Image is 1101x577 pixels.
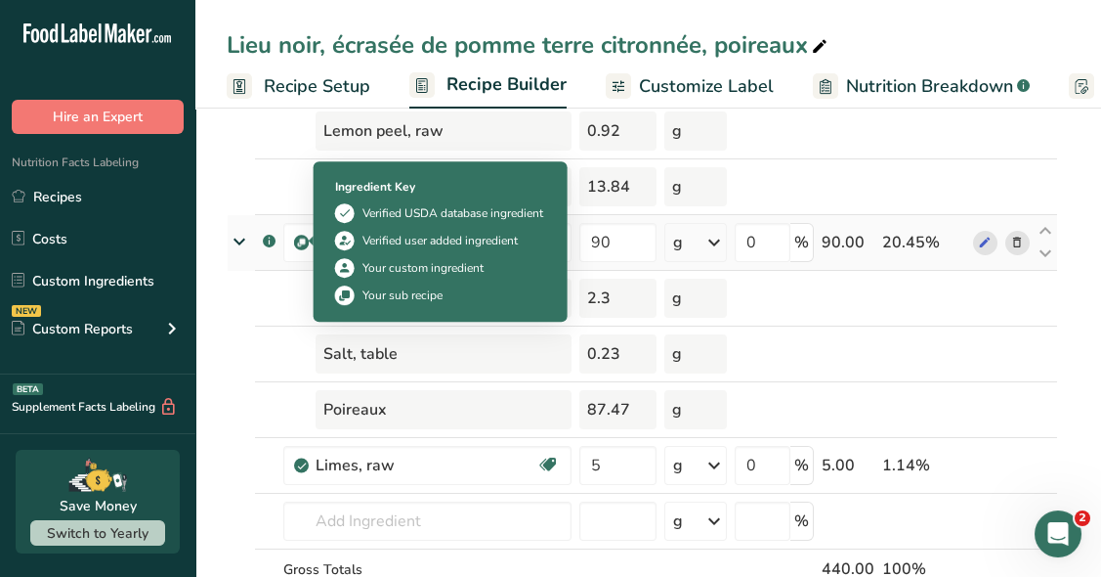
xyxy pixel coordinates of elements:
[1035,510,1081,557] iframe: Intercom live chat
[664,279,727,318] div: g
[664,111,727,151] div: g
[30,520,165,546] button: Switch to Yearly
[813,65,1030,109] a: Nutrition Breakdown
[13,383,43,395] div: BETA
[664,167,727,206] div: g
[264,73,370,100] span: Recipe Setup
[335,178,546,196] div: Ingredient Key
[579,279,656,318] div: 2.3
[664,334,727,374] div: g
[316,390,572,429] div: Poireaux
[846,73,1013,100] span: Nutrition Breakdown
[1075,510,1090,526] span: 2
[362,259,484,277] div: Your custom ingredient
[409,63,567,110] a: Recipe Builder
[227,27,831,63] div: Lieu noir, écrasée de pomme terre citronnée, poireaux
[227,65,370,109] a: Recipe Setup
[579,390,656,429] div: 87.47
[673,510,683,533] div: g
[60,496,137,516] div: Save Money
[335,286,355,305] img: Sub Recipe
[12,319,133,339] div: Custom Reports
[673,231,683,254] div: g
[12,100,184,134] button: Hire an Expert
[606,65,774,109] a: Customize Label
[882,231,965,254] div: 20.45%
[283,502,572,541] input: Add Ingredient
[294,236,309,250] img: Sub Recipe
[362,232,518,249] div: Verified user added ingredient
[362,204,543,222] div: Verified USDA database ingredient
[639,73,774,100] span: Customize Label
[822,231,874,254] div: 90.00
[316,111,572,151] div: Lemon peel, raw
[882,454,965,477] div: 1.14%
[579,334,656,374] div: 0.23
[47,524,148,543] span: Switch to Yearly
[316,334,572,374] div: Salt, table
[362,287,443,304] div: Your sub recipe
[12,305,41,317] div: NEW
[822,454,874,477] div: 5.00
[446,71,567,98] span: Recipe Builder
[579,167,656,206] div: 13.84
[579,111,656,151] div: 0.92
[673,454,683,477] div: g
[664,390,727,429] div: g
[316,454,536,477] div: Limes, raw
